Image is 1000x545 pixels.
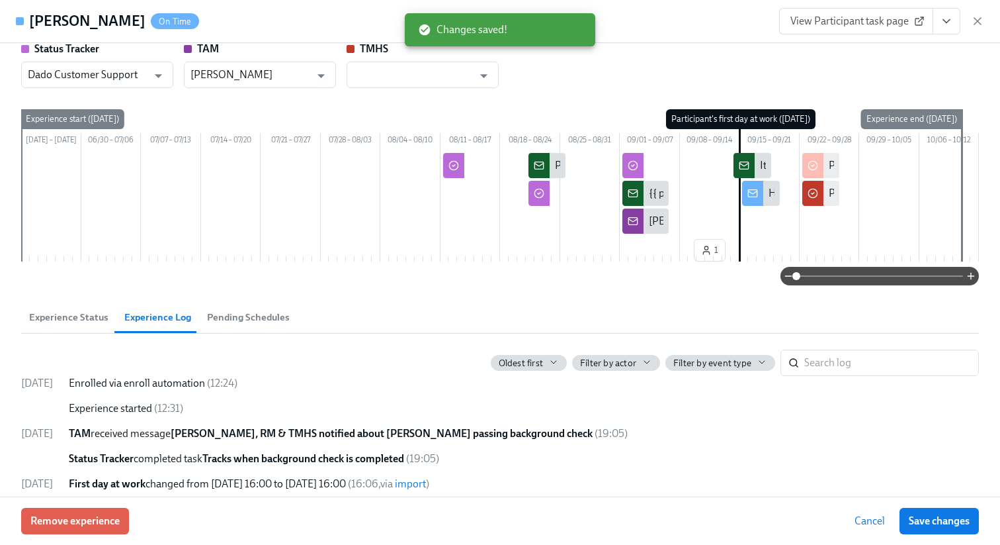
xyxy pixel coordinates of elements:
div: 07/21 – 07/27 [261,133,321,150]
strong: First day at work [69,477,146,490]
div: 06/30 – 07/06 [81,133,142,150]
strong: Status Tracker [69,452,134,465]
div: 08/18 – 08/24 [500,133,560,150]
div: Experience started [69,401,979,416]
button: Open [148,66,169,86]
span: received message [69,427,593,440]
span: [DATE] [21,377,53,389]
span: ( 19:05 ) [595,427,628,440]
span: Experience Status [29,310,108,325]
div: Happy first day! [769,186,839,201]
span: Cancel [854,515,885,528]
span: Filter by actor [580,357,636,370]
strong: TAM [69,427,91,440]
div: Preparing for {{ participant.fullName }}'s start ({{ participant.startDate | MM/DD/YYYY }}) [555,158,954,173]
span: Save changes [909,515,970,528]
span: [DATE] [21,477,53,490]
span: Oldest first [499,357,543,370]
span: ( 12:24 ) [207,377,237,389]
span: completed task [69,452,404,465]
span: On Time [151,17,199,26]
strong: Tracks when background check is completed [202,452,404,465]
button: Filter by actor [572,355,660,371]
span: 1 [701,244,718,257]
div: 10/06 – 10/12 [919,133,979,150]
h4: [PERSON_NAME] [29,11,146,31]
strong: TAM [197,42,219,55]
strong: [PERSON_NAME], RM & TMHS notified about [PERSON_NAME] passing background check [171,427,593,440]
span: ( 16:06 , ) [348,477,429,490]
div: 09/22 – 09/28 [800,133,860,150]
div: 07/07 – 07/13 [141,133,201,150]
div: Participant's first day at work ([DATE]) [666,109,815,129]
div: 09/29 – 10/05 [859,133,919,150]
button: Remove experience [21,508,129,534]
span: via [380,477,426,490]
span: Experience Log [124,310,191,325]
div: 08/11 – 08/17 [440,133,501,150]
span: View Participant task page [790,15,922,28]
a: import [395,477,426,490]
div: It's {{ participant.fullName }}'s first day [DATE] [760,158,968,173]
button: Oldest first [491,355,567,371]
div: 09/08 – 09/14 [680,133,740,150]
button: Save changes [899,508,979,534]
span: Remove experience [30,515,120,528]
div: 09/15 – 09/21 [739,133,800,150]
button: Cancel [845,508,894,534]
span: ( 12:31 ) [154,402,183,415]
div: 07/14 – 07/20 [201,133,261,150]
span: Changes saved! [418,23,507,37]
button: 1 [694,239,726,262]
span: Pending Schedules [207,310,290,325]
strong: Status Tracker [34,42,99,55]
strong: TMHS [360,42,388,55]
button: Filter by event type [665,355,775,371]
div: Experience start ([DATE]) [21,109,124,129]
span: Filter by event type [673,357,751,370]
div: Experience end ([DATE]) [861,109,962,129]
button: Open [311,66,331,86]
input: Search log [804,350,979,376]
button: Open [474,66,494,86]
span: ( 19:05 ) [406,452,439,465]
a: View Participant task page [779,8,933,34]
div: 08/04 – 08/10 [380,133,440,150]
div: Enrolled via enroll automation [69,376,979,391]
div: 09/01 – 09/07 [620,133,680,150]
button: View task page [933,8,960,34]
div: 07/28 – 08/03 [321,133,381,150]
span: changed from [DATE] 16:00 to [DATE] 16:00 [69,477,346,490]
span: [DATE] [21,427,53,440]
div: 08/25 – 08/31 [560,133,620,150]
div: [DATE] – [DATE] [21,133,81,150]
